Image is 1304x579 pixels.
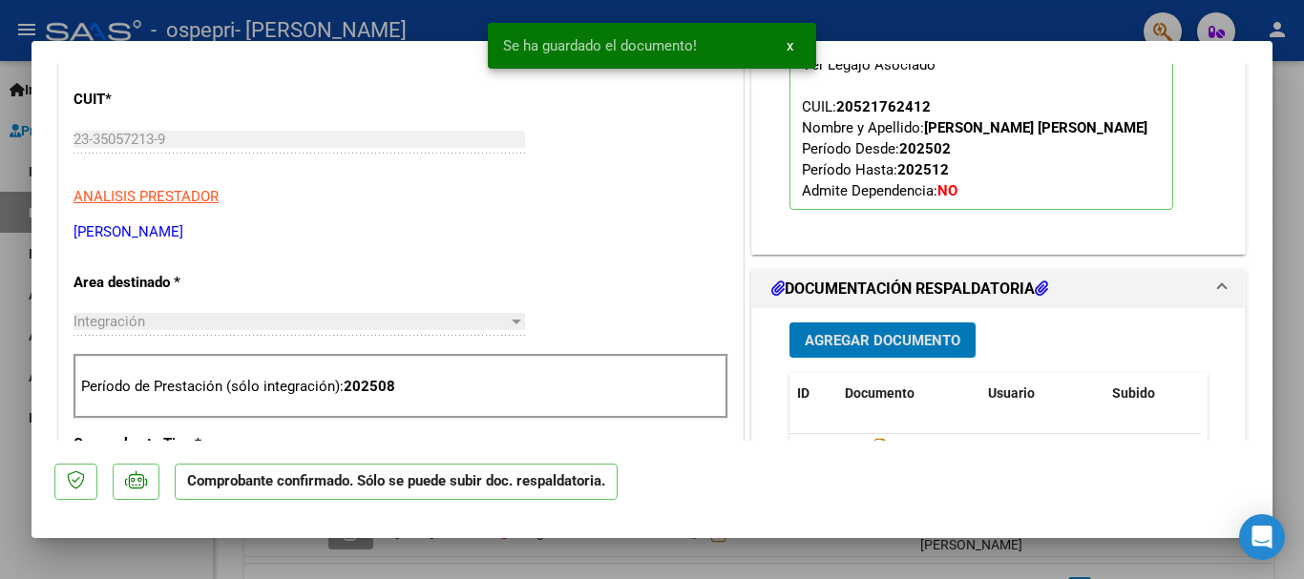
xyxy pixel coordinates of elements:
[789,27,1173,210] p: Legajo preaprobado para Período de Prestación:
[787,37,793,54] span: x
[74,89,270,111] p: CUIT
[924,119,1147,136] strong: [PERSON_NAME] [PERSON_NAME]
[802,98,1147,199] span: CUIL: Nombre y Apellido: Período Desde: Período Hasta: Admite Dependencia:
[74,272,270,294] p: Area destinado *
[503,36,697,55] span: Se ha guardado el documento!
[845,385,915,401] span: Documento
[1239,514,1285,560] div: Open Intercom Messenger
[988,385,1035,401] span: Usuario
[74,433,270,455] p: Comprobante Tipo *
[752,270,1245,308] mat-expansion-panel-header: DOCUMENTACIÓN RESPALDATORIA
[74,221,728,243] p: [PERSON_NAME]
[789,322,976,358] button: Agregar Documento
[1200,373,1295,414] datatable-header-cell: Acción
[797,440,835,455] span: 34673
[937,182,957,199] strong: NO
[836,96,931,117] div: 20521762412
[1112,440,1151,455] span: [DATE]
[74,188,219,205] span: ANALISIS PRESTADOR
[837,373,980,414] datatable-header-cell: Documento
[1104,373,1200,414] datatable-header-cell: Subido
[789,373,837,414] datatable-header-cell: ID
[797,385,810,401] span: ID
[74,313,145,330] span: Integración
[771,29,809,63] button: x
[1112,385,1155,401] span: Subido
[805,332,960,349] span: Agregar Documento
[899,140,951,157] strong: 202502
[771,278,1048,300] h1: DOCUMENTACIÓN RESPALDATORIA
[81,376,721,398] p: Período de Prestación (sólo integración):
[802,54,936,75] div: Ver Legajo Asociado
[175,464,618,501] p: Comprobante confirmado. Sólo se puede subir doc. respaldatoria.
[897,161,949,178] strong: 202512
[980,373,1104,414] datatable-header-cell: Usuario
[344,378,395,395] strong: 202508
